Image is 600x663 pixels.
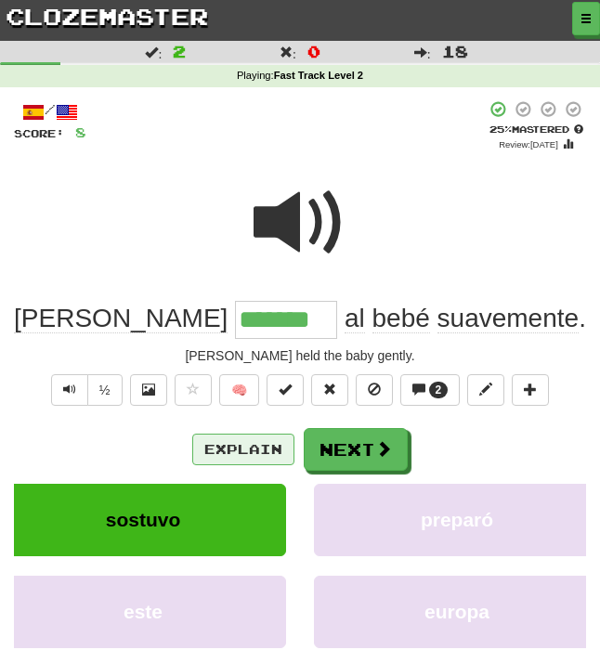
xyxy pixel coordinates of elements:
[124,601,163,622] span: este
[192,434,294,465] button: Explain
[467,374,504,406] button: Edit sentence (alt+d)
[51,374,88,406] button: Play sentence audio (ctl+space)
[14,100,86,123] div: /
[314,576,600,648] button: europa
[421,509,493,530] span: preparó
[267,374,304,406] button: Set this sentence to 100% Mastered (alt+m)
[356,374,393,406] button: Ignore sentence (alt+i)
[87,374,123,406] button: ½
[311,374,348,406] button: Reset to 0% Mastered (alt+r)
[145,45,162,58] span: :
[414,45,431,58] span: :
[173,42,186,60] span: 2
[274,70,363,81] strong: Fast Track Level 2
[280,45,296,58] span: :
[400,374,461,406] button: 2
[314,484,600,556] button: preparó
[437,304,580,333] span: suavemente
[130,374,167,406] button: Show image (alt+x)
[219,374,259,406] button: 🧠
[175,374,212,406] button: Favorite sentence (alt+f)
[442,42,468,60] span: 18
[486,123,586,136] div: Mastered
[512,374,549,406] button: Add to collection (alt+a)
[14,127,64,139] span: Score:
[14,304,228,333] span: [PERSON_NAME]
[499,139,558,149] small: Review: [DATE]
[14,346,586,365] div: [PERSON_NAME] held the baby gently.
[372,304,430,333] span: bebé
[337,304,586,333] span: .
[307,42,320,60] span: 0
[47,374,123,415] div: Text-to-speech controls
[436,383,442,396] span: 2
[304,428,408,471] button: Next
[106,509,181,530] span: sostuvo
[489,123,512,135] span: 25 %
[424,601,489,622] span: europa
[75,124,86,140] span: 8
[345,304,365,333] span: al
